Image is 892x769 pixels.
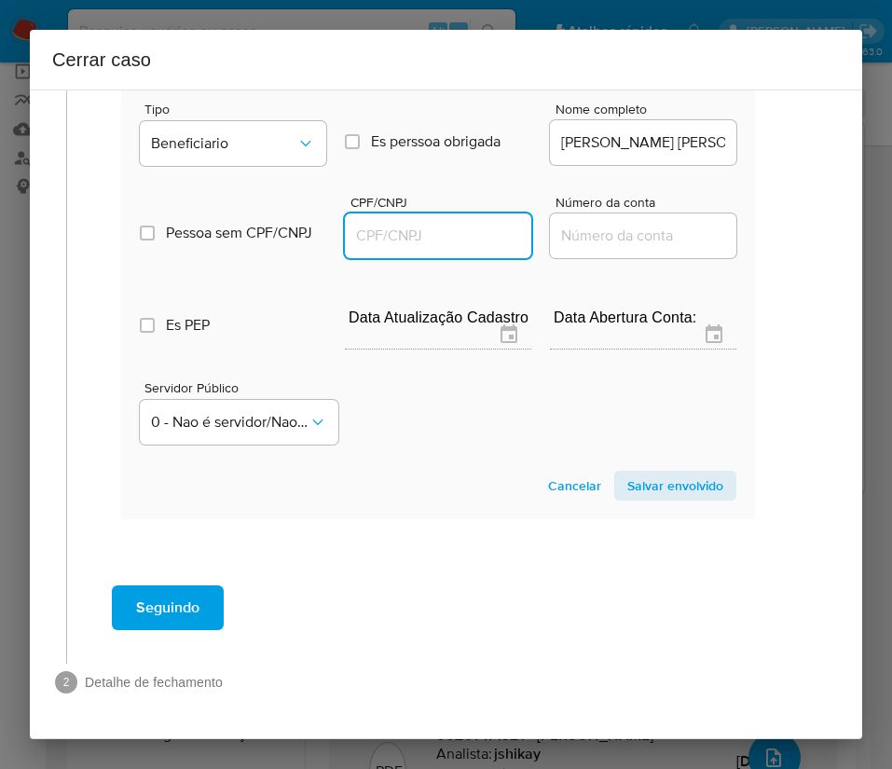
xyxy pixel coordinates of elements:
span: Seguindo [136,587,199,628]
span: 0 - Nao é servidor/Nao possui informacao [151,413,309,432]
text: 2 [63,676,70,689]
span: Servidor Público [144,381,343,394]
button: Salvar envolvido [614,471,736,501]
button: Seguindo [112,585,224,630]
button: Cancelar [535,471,614,501]
input: Nome do envolvido [550,130,736,155]
span: Detalhe de fechamento [85,673,798,692]
h2: Cerrar caso [52,45,840,75]
span: Es PEP [166,316,210,335]
button: Tipo de envolvimento [140,121,326,166]
input: Número da conta [550,224,736,248]
span: Beneficiario [151,134,296,153]
span: Es perssoa obrigada [371,132,501,151]
span: Número da conta [556,196,742,210]
input: Es perssoa obrigada [345,134,360,149]
span: Pessoa sem CPF/CNPJ [166,224,312,242]
input: CPF/CNPJ [345,224,531,248]
span: Cancelar [548,473,601,499]
span: Tipo [144,103,331,116]
button: Is ServPub [140,400,338,445]
span: Nome completo [556,103,742,117]
span: CPF/CNPJ [350,196,537,210]
input: Pessoa sem CPF/CNPJ [140,226,155,240]
span: Salvar envolvido [627,473,723,499]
